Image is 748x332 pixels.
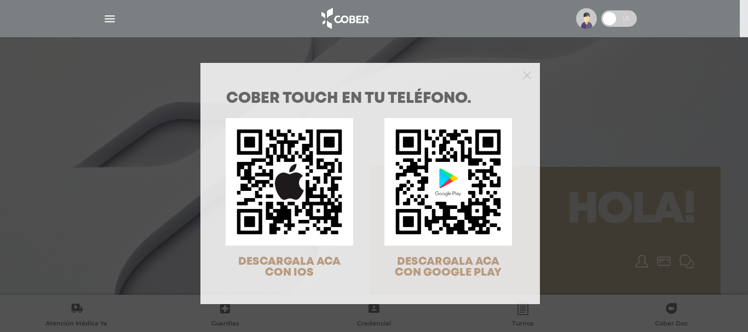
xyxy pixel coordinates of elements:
img: qr-code [226,118,353,246]
span: DESCARGALA ACA CON GOOGLE PLAY [395,257,502,278]
span: DESCARGALA ACA CON IOS [238,257,341,278]
img: qr-code [384,118,512,246]
button: Close [523,69,531,79]
h1: COBER TOUCH en tu teléfono. [226,91,514,107]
